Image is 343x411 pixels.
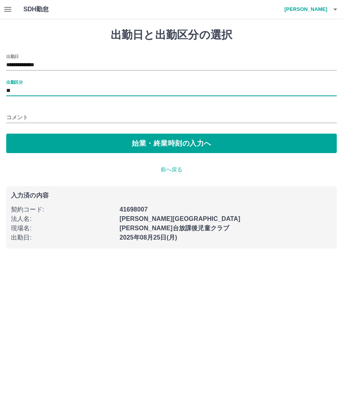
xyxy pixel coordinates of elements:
p: 契約コード : [11,205,115,214]
b: [PERSON_NAME][GEOGRAPHIC_DATA] [120,215,240,222]
button: 始業・終業時刻の入力へ [6,134,337,153]
h1: 出勤日と出勤区分の選択 [6,28,337,42]
label: 出勤区分 [6,79,23,85]
p: 現場名 : [11,224,115,233]
p: 出勤日 : [11,233,115,242]
b: [PERSON_NAME]台放課後児童クラブ [120,225,230,231]
label: 出勤日 [6,53,19,59]
p: 前へ戻る [6,166,337,174]
p: 法人名 : [11,214,115,224]
p: 入力済の内容 [11,192,332,199]
b: 2025年08月25日(月) [120,234,177,241]
b: 41698007 [120,206,148,213]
